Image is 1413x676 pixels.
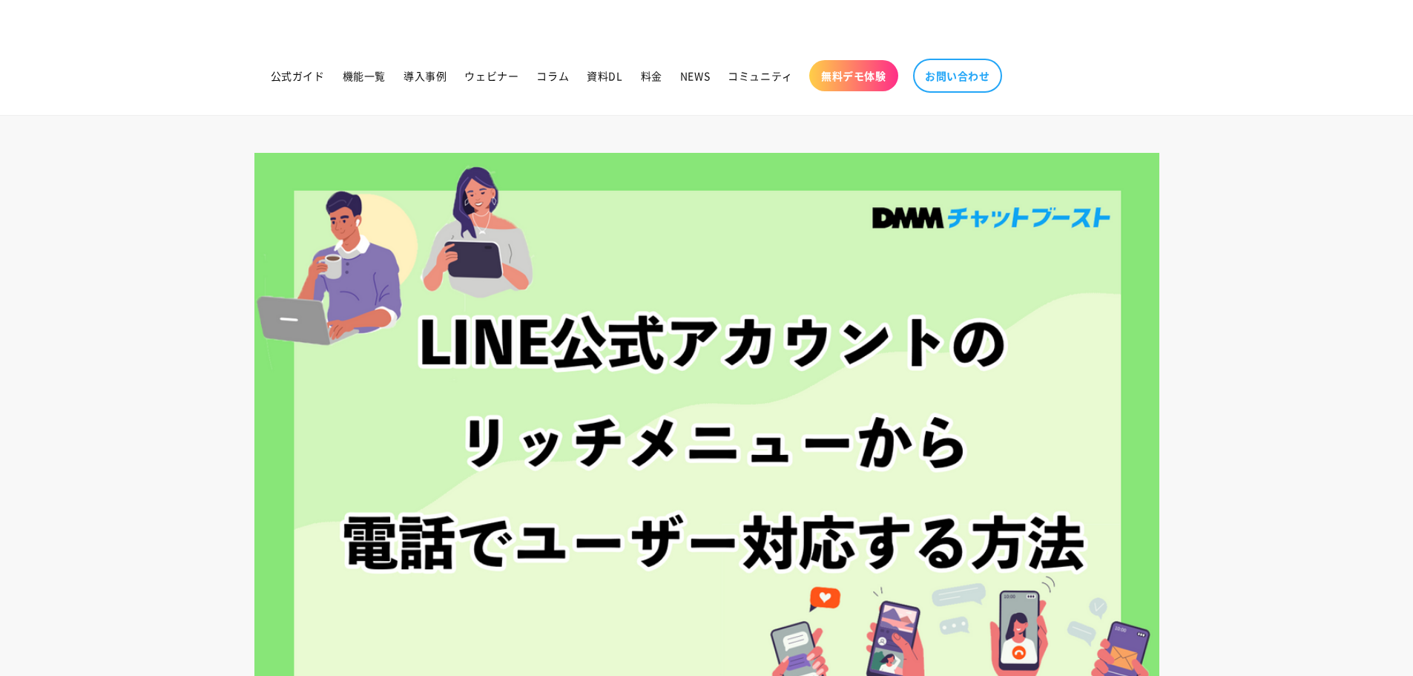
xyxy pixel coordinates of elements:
[271,69,325,82] span: 公式ガイド
[680,69,710,82] span: NEWS
[262,60,334,91] a: 公式ガイド
[578,60,631,91] a: 資料DL
[821,69,886,82] span: 無料デモ体験
[809,60,898,91] a: 無料デモ体験
[395,60,455,91] a: 導入事例
[587,69,622,82] span: 資料DL
[641,69,662,82] span: 料金
[913,59,1002,93] a: お問い合わせ
[464,69,518,82] span: ウェビナー
[404,69,447,82] span: 導入事例
[671,60,719,91] a: NEWS
[925,69,990,82] span: お問い合わせ
[632,60,671,91] a: 料金
[334,60,395,91] a: 機能一覧
[527,60,578,91] a: コラム
[719,60,802,91] a: コミュニティ
[728,69,793,82] span: コミュニティ
[455,60,527,91] a: ウェビナー
[343,69,386,82] span: 機能一覧
[536,69,569,82] span: コラム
